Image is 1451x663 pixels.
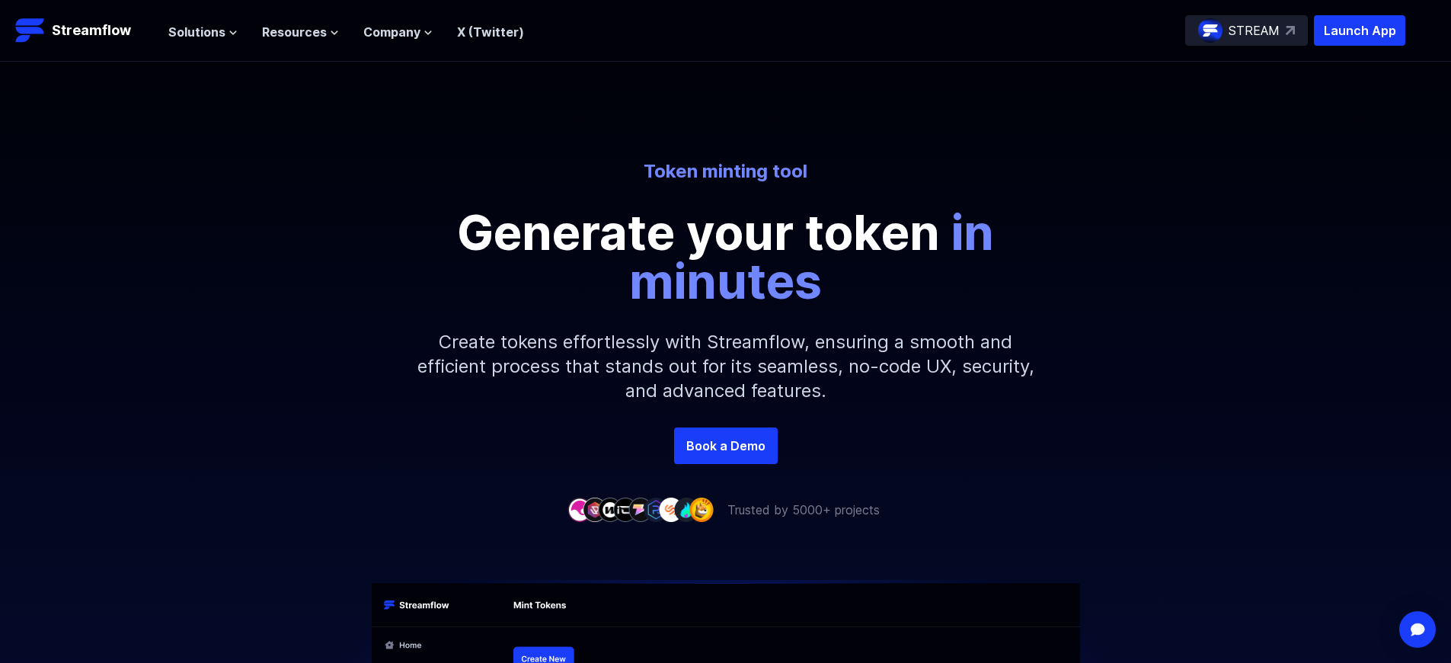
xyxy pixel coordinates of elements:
[598,498,622,521] img: company-3
[644,498,668,521] img: company-6
[1286,26,1295,35] img: top-right-arrow.svg
[363,23,420,41] span: Company
[1229,21,1280,40] p: STREAM
[168,23,225,41] span: Solutions
[613,498,638,521] img: company-4
[1314,15,1405,46] button: Launch App
[168,23,238,41] button: Solutions
[659,498,683,521] img: company-7
[628,498,653,521] img: company-5
[629,203,994,310] span: in minutes
[689,498,714,521] img: company-9
[567,498,592,521] img: company-1
[383,208,1069,306] p: Generate your token
[15,15,153,46] a: Streamflow
[262,23,339,41] button: Resources
[1185,15,1308,46] a: STREAM
[1198,18,1222,43] img: streamflow-logo-circle.png
[674,428,778,464] a: Book a Demo
[674,498,698,521] img: company-8
[398,306,1053,428] p: Create tokens effortlessly with Streamflow, ensuring a smooth and efficient process that stands o...
[262,23,327,41] span: Resources
[727,501,880,519] p: Trusted by 5000+ projects
[15,15,46,46] img: Streamflow Logo
[457,24,524,40] a: X (Twitter)
[1399,611,1436,648] div: Open Intercom Messenger
[304,159,1148,184] p: Token minting tool
[363,23,433,41] button: Company
[583,498,607,521] img: company-2
[52,20,131,41] p: Streamflow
